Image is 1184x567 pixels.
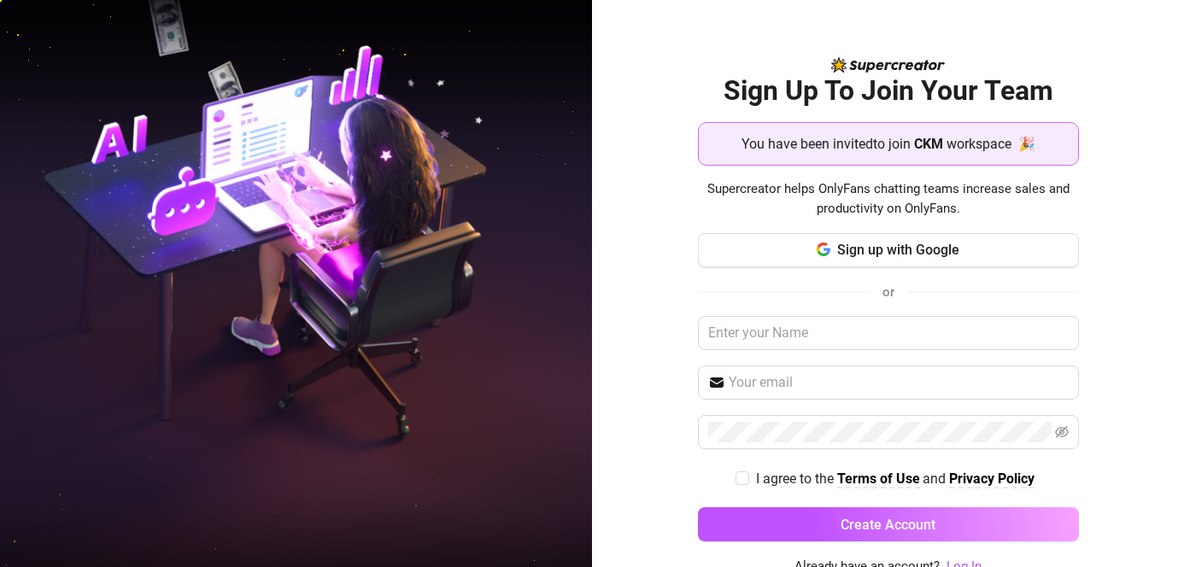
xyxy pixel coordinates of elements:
[837,471,920,487] strong: Terms of Use
[914,136,943,152] strong: CKM
[741,133,911,155] span: You have been invited to join
[882,284,894,300] span: or
[949,471,1035,488] a: Privacy Policy
[698,179,1079,219] span: Supercreator helps OnlyFans chatting teams increase sales and productivity on OnlyFans.
[756,471,837,487] span: I agree to the
[831,57,945,73] img: logo-BBDzfeDw.svg
[1055,425,1069,439] span: eye-invisible
[698,233,1079,267] button: Sign up with Google
[729,372,1069,393] input: Your email
[698,507,1079,541] button: Create Account
[949,471,1035,487] strong: Privacy Policy
[837,242,959,258] span: Sign up with Google
[698,73,1079,108] h2: Sign Up To Join Your Team
[837,471,920,488] a: Terms of Use
[947,133,1035,155] span: workspace 🎉
[698,316,1079,350] input: Enter your Name
[841,517,935,533] span: Create Account
[923,471,949,487] span: and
